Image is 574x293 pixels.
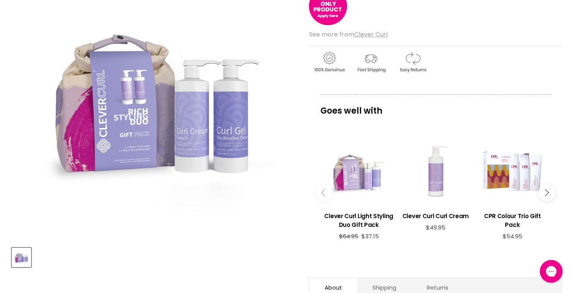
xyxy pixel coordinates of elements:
span: $64.95 [339,232,358,240]
span: $37.15 [361,232,379,240]
a: Clever Curl [354,30,388,39]
h3: Clever Curl Light Styling Duo Gift Pack [324,212,393,229]
div: Product thumbnails [11,245,296,267]
span: $54.95 [503,232,522,240]
a: View product:CPR Colour Trio Gift Pack [478,206,547,233]
h3: CPR Colour Trio Gift Pack [478,212,547,229]
span: $49.95 [426,223,445,231]
span: See more from [309,30,388,39]
img: genuine.gif [309,51,349,74]
p: Goes well with [320,94,551,119]
button: Clever Curl Rich Styling Duo Gift Pack [12,248,31,267]
a: View product:Clever Curl Curl Cream [401,206,470,224]
img: shipping.gif [351,51,391,74]
h3: Clever Curl Curl Cream [401,212,470,220]
a: View product:Clever Curl Light Styling Duo Gift Pack [324,206,393,233]
iframe: Gorgias live chat messenger [536,257,566,285]
img: Clever Curl Rich Styling Duo Gift Pack [13,249,30,266]
img: returns.gif [393,51,433,74]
